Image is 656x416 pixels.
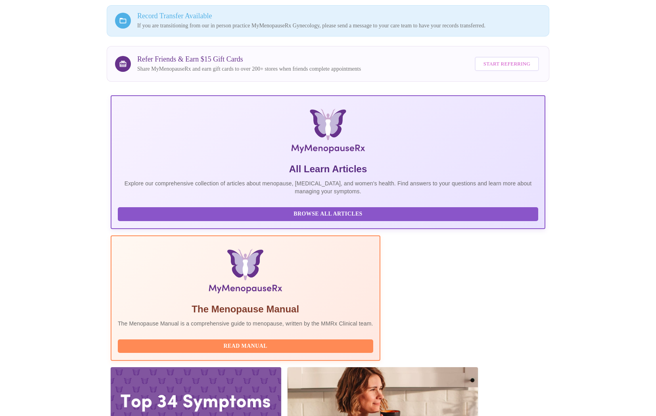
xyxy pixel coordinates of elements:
a: Read Manual [118,342,375,349]
img: MyMenopauseRx Logo [183,109,473,156]
button: Start Referring [475,57,539,71]
h3: Record Transfer Available [137,12,541,20]
h3: Refer Friends & Earn $15 Gift Cards [137,55,361,64]
p: If you are transitioning from our in person practice MyMenopauseRx Gynecology, please send a mess... [137,22,541,30]
p: Share MyMenopauseRx and earn gift cards to over 200+ stores when friends complete appointments [137,65,361,73]
span: Read Manual [126,341,365,351]
button: Browse All Articles [118,207,538,221]
p: The Menopause Manual is a comprehensive guide to menopause, written by the MMRx Clinical team. [118,320,373,327]
img: Menopause Manual [158,249,332,297]
h5: The Menopause Manual [118,303,373,316]
span: Start Referring [483,60,530,69]
button: Read Manual [118,339,373,353]
a: Start Referring [473,53,541,75]
h5: All Learn Articles [118,163,538,175]
p: Explore our comprehensive collection of articles about menopause, [MEDICAL_DATA], and women's hea... [118,179,538,195]
span: Browse All Articles [126,209,530,219]
a: Browse All Articles [118,210,540,217]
